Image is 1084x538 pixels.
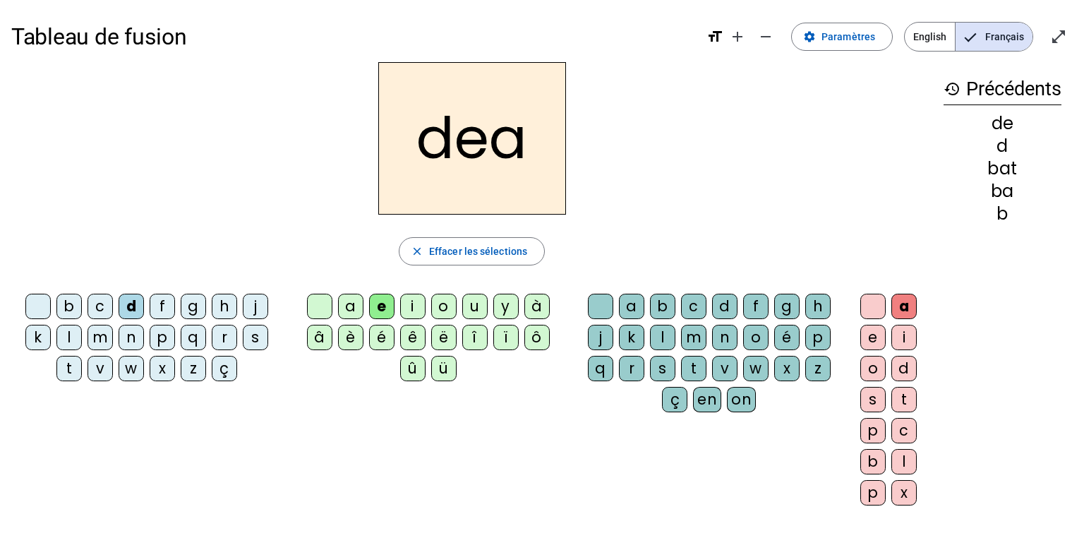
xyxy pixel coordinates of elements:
[944,183,1061,200] div: ba
[181,356,206,381] div: z
[1050,28,1067,45] mat-icon: open_in_full
[1044,23,1073,51] button: Entrer en plein écran
[723,23,752,51] button: Augmenter la taille de la police
[805,294,831,319] div: h
[150,294,175,319] div: f
[150,356,175,381] div: x
[524,294,550,319] div: à
[56,356,82,381] div: t
[56,294,82,319] div: b
[743,325,769,350] div: o
[399,237,545,265] button: Effacer les sélections
[650,325,675,350] div: l
[860,356,886,381] div: o
[88,294,113,319] div: c
[944,160,1061,177] div: bat
[212,294,237,319] div: h
[119,356,144,381] div: w
[588,325,613,350] div: j
[650,356,675,381] div: s
[821,28,875,45] span: Paramètres
[944,138,1061,155] div: d
[956,23,1032,51] span: Français
[431,325,457,350] div: ë
[727,387,756,412] div: on
[307,325,332,350] div: â
[462,294,488,319] div: u
[378,62,566,215] h2: dea
[860,480,886,506] div: p
[891,480,917,506] div: x
[119,325,144,350] div: n
[791,23,893,51] button: Paramètres
[243,325,268,350] div: s
[181,294,206,319] div: g
[891,356,917,381] div: d
[805,356,831,381] div: z
[743,356,769,381] div: w
[369,325,395,350] div: é
[712,325,737,350] div: n
[662,387,687,412] div: ç
[369,294,395,319] div: e
[619,325,644,350] div: k
[462,325,488,350] div: î
[757,28,774,45] mat-icon: remove
[774,294,800,319] div: g
[706,28,723,45] mat-icon: format_size
[805,325,831,350] div: p
[411,245,423,258] mat-icon: close
[493,325,519,350] div: ï
[904,22,1033,52] mat-button-toggle-group: Language selection
[712,294,737,319] div: d
[524,325,550,350] div: ô
[212,356,237,381] div: ç
[493,294,519,319] div: y
[11,14,695,59] h1: Tableau de fusion
[400,325,426,350] div: ê
[88,325,113,350] div: m
[891,294,917,319] div: a
[774,356,800,381] div: x
[588,356,613,381] div: q
[944,73,1061,105] h3: Précédents
[212,325,237,350] div: r
[56,325,82,350] div: l
[729,28,746,45] mat-icon: add
[400,356,426,381] div: û
[431,294,457,319] div: o
[860,418,886,443] div: p
[860,325,886,350] div: e
[619,356,644,381] div: r
[905,23,955,51] span: English
[181,325,206,350] div: q
[774,325,800,350] div: é
[944,80,960,97] mat-icon: history
[891,325,917,350] div: i
[25,325,51,350] div: k
[338,294,363,319] div: a
[431,356,457,381] div: ü
[429,243,527,260] span: Effacer les sélections
[803,30,816,43] mat-icon: settings
[693,387,721,412] div: en
[650,294,675,319] div: b
[944,205,1061,222] div: b
[891,418,917,443] div: c
[681,294,706,319] div: c
[712,356,737,381] div: v
[752,23,780,51] button: Diminuer la taille de la police
[150,325,175,350] div: p
[944,115,1061,132] div: de
[860,449,886,474] div: b
[619,294,644,319] div: a
[891,449,917,474] div: l
[88,356,113,381] div: v
[243,294,268,319] div: j
[119,294,144,319] div: d
[860,387,886,412] div: s
[743,294,769,319] div: f
[891,387,917,412] div: t
[400,294,426,319] div: i
[338,325,363,350] div: è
